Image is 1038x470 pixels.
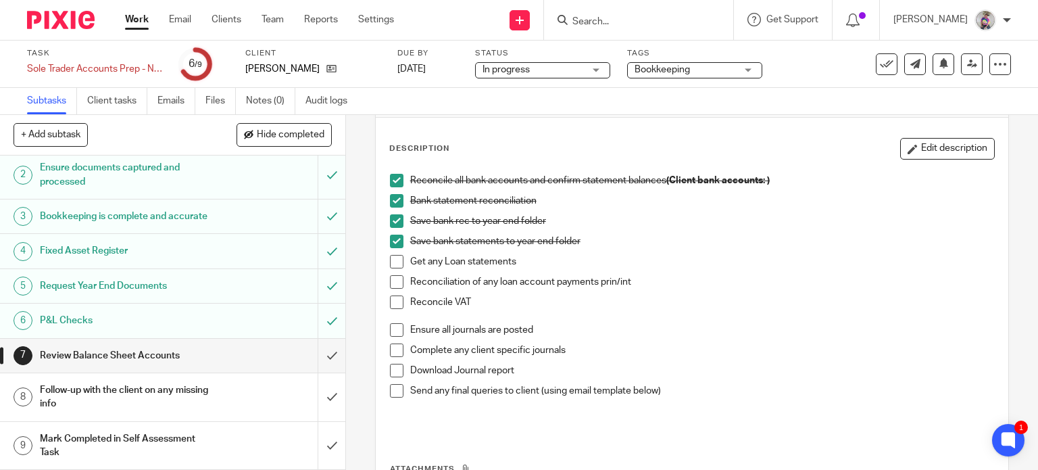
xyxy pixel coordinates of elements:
a: Client tasks [87,88,147,114]
button: + Add subtask [14,123,88,146]
label: Tags [627,48,762,59]
div: 6 [14,311,32,330]
a: Settings [358,13,394,26]
p: Bank statement reconciliation [410,194,995,208]
p: Send any final queries to client (using email template below) [410,384,995,398]
div: Sole Trader Accounts Prep - New [27,62,162,76]
h1: Bookkeeping is complete and accurate [40,206,216,227]
input: Search [571,16,693,28]
h1: P&L Checks [40,310,216,331]
p: Save bank statements to year end folder [410,235,995,248]
p: Reconcile VAT [410,296,995,309]
p: Download Journal report [410,364,995,377]
span: Bookkeeping [635,65,690,74]
a: Audit logs [305,88,357,114]
div: 7 [14,346,32,365]
a: Files [205,88,236,114]
img: DBTieDye.jpg [974,9,996,31]
p: Reconciliation of any loan account payments prin/int [410,275,995,289]
p: Ensure all journals are posted [410,323,995,337]
a: Notes (0) [246,88,295,114]
h1: Request Year End Documents [40,276,216,296]
span: In progress [483,65,530,74]
label: Due by [397,48,458,59]
strong: (Client bank accounts: ) [666,176,770,185]
a: Emails [157,88,195,114]
div: 2 [14,166,32,185]
div: 8 [14,387,32,406]
p: Reconcile all bank accounts and confirm statement balances [410,174,995,187]
small: /9 [195,61,202,68]
p: Save bank rec to year end folder [410,214,995,228]
span: [DATE] [397,64,426,74]
p: Complete any client specific journals [410,344,995,357]
div: 1 [1014,421,1028,434]
span: Get Support [766,15,818,24]
p: Get any Loan statements [410,255,995,268]
div: 6 [189,56,202,72]
p: Description [389,143,449,154]
label: Status [475,48,610,59]
a: Reports [304,13,338,26]
a: Subtasks [27,88,77,114]
a: Clients [212,13,241,26]
p: [PERSON_NAME] [893,13,968,26]
a: Email [169,13,191,26]
div: 9 [14,436,32,455]
div: 4 [14,242,32,261]
p: [PERSON_NAME] [245,62,320,76]
h1: Review Balance Sheet Accounts [40,346,216,366]
h1: Ensure documents captured and processed [40,158,216,192]
a: Team [262,13,284,26]
span: Hide completed [257,130,324,141]
div: 3 [14,207,32,226]
div: 5 [14,277,32,296]
img: Pixie [27,11,95,29]
a: Work [125,13,149,26]
h1: Mark Completed in Self Assessment Task [40,429,216,463]
h1: Fixed Asset Register [40,241,216,261]
label: Client [245,48,380,59]
button: Edit description [900,138,995,160]
button: Hide completed [237,123,332,146]
label: Task [27,48,162,59]
h1: Follow-up with the client on any missing info [40,380,216,415]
